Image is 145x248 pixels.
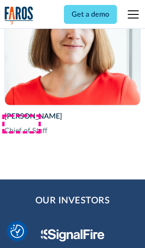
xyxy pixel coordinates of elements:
[64,5,117,24] a: Get a demo
[41,229,105,242] img: Signal Fire Logo
[122,4,140,25] div: menu
[5,125,141,136] div: Chief of Staff
[5,6,34,25] img: Logo of the analytics and reporting company Faros.
[5,111,141,122] div: [PERSON_NAME]
[10,225,24,238] img: Revisit consent button
[35,194,110,207] h2: Our Investors
[10,225,24,238] button: Cookie Settings
[5,6,34,25] a: home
